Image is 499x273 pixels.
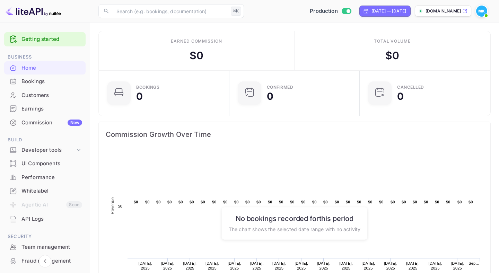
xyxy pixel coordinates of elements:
[4,89,86,102] a: Customers
[335,200,339,204] text: $0
[4,254,86,267] a: Fraud management
[139,261,152,270] text: [DATE], 2025
[267,85,294,89] div: Confirmed
[295,261,308,270] text: [DATE], 2025
[134,200,138,204] text: $0
[167,200,172,204] text: $0
[469,200,473,204] text: $0
[457,200,462,204] text: $0
[279,200,283,204] text: $0
[469,261,479,265] text: Sep…
[4,136,86,144] span: Build
[4,116,86,130] div: CommissionNew
[234,200,239,204] text: $0
[4,240,86,254] div: Team management
[4,171,86,184] a: Performance
[267,91,273,101] div: 0
[21,160,82,168] div: UI Components
[429,261,442,270] text: [DATE], 2025
[357,200,361,204] text: $0
[256,200,261,204] text: $0
[4,144,86,156] div: Developer tools
[110,197,115,214] text: Revenue
[231,7,241,16] div: ⌘K
[21,174,82,182] div: Performance
[223,200,228,204] text: $0
[112,4,228,18] input: Search (e.g. bookings, documentation)
[339,261,353,270] text: [DATE], 2025
[4,184,86,197] a: Whitelabel
[435,200,439,204] text: $0
[228,261,241,270] text: [DATE], 2025
[4,61,86,75] div: Home
[21,35,82,43] a: Getting started
[21,78,82,86] div: Bookings
[368,200,373,204] text: $0
[301,200,306,204] text: $0
[268,200,272,204] text: $0
[190,200,194,204] text: $0
[171,38,222,44] div: Earned commission
[397,85,424,89] div: CANCELLED
[323,200,328,204] text: $0
[374,38,411,44] div: Total volume
[21,187,82,195] div: Whitelabel
[229,214,360,222] h6: No bookings recorded for this period
[426,8,461,14] p: [DOMAIN_NAME]
[272,261,286,270] text: [DATE], 2025
[317,261,331,270] text: [DATE], 2025
[385,48,399,63] div: $ 0
[424,200,428,204] text: $0
[4,212,86,225] a: API Logs
[4,61,86,74] a: Home
[4,75,86,88] a: Bookings
[384,261,397,270] text: [DATE], 2025
[161,261,174,270] text: [DATE], 2025
[451,261,464,270] text: [DATE], 2025
[212,200,217,204] text: $0
[145,200,150,204] text: $0
[156,200,161,204] text: $0
[4,254,86,268] div: Fraud management
[136,85,159,89] div: Bookings
[4,184,86,198] div: Whitelabel
[190,48,203,63] div: $ 0
[21,91,82,99] div: Customers
[245,200,250,204] text: $0
[476,6,487,17] img: Michelle Krogmeier
[413,200,417,204] text: $0
[39,255,51,267] button: Collapse navigation
[21,64,82,72] div: Home
[379,200,384,204] text: $0
[21,119,82,127] div: Commission
[201,200,205,204] text: $0
[21,146,75,154] div: Developer tools
[4,157,86,170] div: UI Components
[312,200,317,204] text: $0
[183,261,197,270] text: [DATE], 2025
[310,7,338,15] span: Production
[178,200,183,204] text: $0
[4,32,86,46] div: Getting started
[4,212,86,226] div: API Logs
[307,7,354,15] div: Switch to Sandbox mode
[136,91,143,101] div: 0
[4,157,86,170] a: UI Components
[21,105,82,113] div: Earnings
[4,233,86,240] span: Security
[4,240,86,253] a: Team management
[4,102,86,115] a: Earnings
[106,129,483,140] span: Commission Growth Over Time
[6,6,61,17] img: LiteAPI logo
[391,200,395,204] text: $0
[4,102,86,116] div: Earnings
[21,215,82,223] div: API Logs
[290,200,295,204] text: $0
[118,204,122,208] text: $0
[446,200,450,204] text: $0
[68,120,82,126] div: New
[397,91,404,101] div: 0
